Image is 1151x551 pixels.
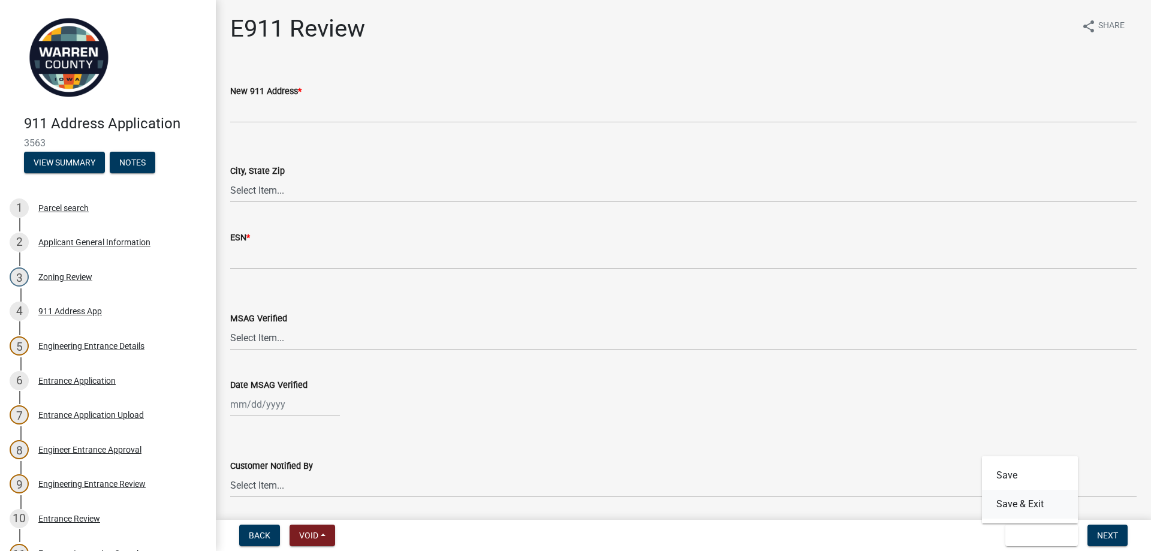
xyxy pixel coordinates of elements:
[10,405,29,424] div: 7
[10,474,29,493] div: 9
[230,315,287,323] label: MSAG Verified
[290,525,335,546] button: Void
[10,233,29,252] div: 2
[249,531,270,540] span: Back
[110,158,155,168] wm-modal-confirm: Notes
[38,342,144,350] div: Engineering Entrance Details
[24,13,114,103] img: Warren County, Iowa
[10,440,29,459] div: 8
[299,531,318,540] span: Void
[230,392,340,417] input: mm/dd/yyyy
[1098,19,1125,34] span: Share
[1015,531,1061,540] span: Save & Exit
[38,238,150,246] div: Applicant General Information
[1087,525,1128,546] button: Next
[230,88,302,96] label: New 911 Address
[10,267,29,287] div: 3
[239,525,280,546] button: Back
[38,273,92,281] div: Zoning Review
[38,514,100,523] div: Entrance Review
[38,480,146,488] div: Engineering Entrance Review
[230,167,285,176] label: City, State Zip
[1072,14,1134,38] button: shareShare
[38,445,141,454] div: Engineer Entrance Approval
[10,302,29,321] div: 4
[982,461,1078,490] button: Save
[38,377,116,385] div: Entrance Application
[24,152,105,173] button: View Summary
[38,411,144,419] div: Entrance Application Upload
[982,456,1078,523] div: Save & Exit
[230,234,250,242] label: ESN
[1005,525,1078,546] button: Save & Exit
[230,14,365,43] h1: E911 Review
[10,198,29,218] div: 1
[10,336,29,356] div: 5
[1097,531,1118,540] span: Next
[24,115,206,133] h4: 911 Address Application
[10,371,29,390] div: 6
[24,158,105,168] wm-modal-confirm: Summary
[110,152,155,173] button: Notes
[230,381,308,390] label: Date MSAG Verified
[24,137,192,149] span: 3563
[38,204,89,212] div: Parcel search
[38,307,102,315] div: 911 Address App
[10,509,29,528] div: 10
[1081,19,1096,34] i: share
[230,462,313,471] label: Customer Notified By
[982,490,1078,519] button: Save & Exit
